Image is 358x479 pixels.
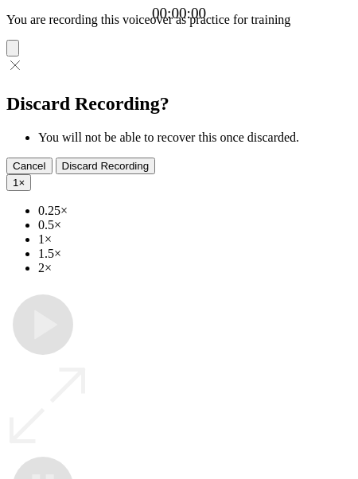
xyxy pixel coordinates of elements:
li: 1.5× [38,247,352,261]
span: 1 [13,177,18,189]
button: 1× [6,174,31,191]
button: Cancel [6,158,53,174]
button: Discard Recording [56,158,156,174]
li: 1× [38,232,352,247]
li: You will not be able to recover this once discarded. [38,130,352,145]
h2: Discard Recording? [6,93,352,115]
a: 00:00:00 [152,5,206,22]
p: You are recording this voiceover as practice for training [6,13,352,27]
li: 0.25× [38,204,352,218]
li: 0.5× [38,218,352,232]
li: 2× [38,261,352,275]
